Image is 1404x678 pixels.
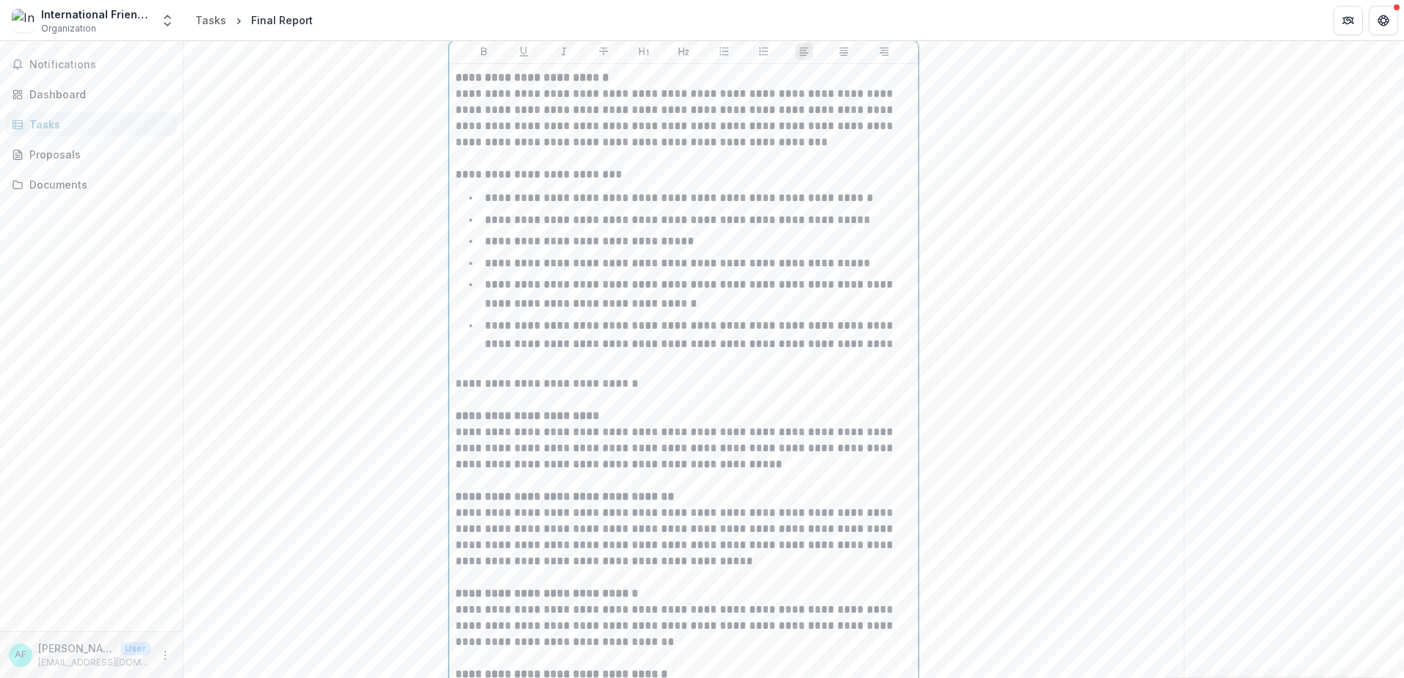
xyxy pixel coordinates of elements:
[635,43,653,60] button: Heading 1
[475,43,493,60] button: Bold
[835,43,853,60] button: Align Center
[795,43,813,60] button: Align Left
[6,172,177,197] a: Documents
[189,10,232,31] a: Tasks
[41,7,151,22] div: International Friends of the [GEOGRAPHIC_DATA]
[675,43,692,60] button: Heading 2
[595,43,612,60] button: Strike
[12,9,35,32] img: International Friends of the London Library
[195,12,226,28] div: Tasks
[755,43,772,60] button: Ordered List
[29,177,165,192] div: Documents
[38,656,151,669] p: [EMAIL_ADDRESS][DOMAIN_NAME]
[157,6,178,35] button: Open entity switcher
[15,650,26,660] div: Alasdair Fraser
[715,43,733,60] button: Bullet List
[555,43,573,60] button: Italicize
[189,10,319,31] nav: breadcrumb
[1334,6,1363,35] button: Partners
[515,43,532,60] button: Underline
[29,59,171,71] span: Notifications
[6,142,177,167] a: Proposals
[6,82,177,106] a: Dashboard
[1369,6,1398,35] button: Get Help
[38,641,115,656] p: [PERSON_NAME]
[120,642,151,655] p: User
[6,53,177,76] button: Notifications
[29,87,165,102] div: Dashboard
[29,147,165,162] div: Proposals
[41,22,96,35] span: Organization
[29,117,165,132] div: Tasks
[6,112,177,136] a: Tasks
[875,43,893,60] button: Align Right
[156,646,174,664] button: More
[251,12,313,28] div: Final Report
